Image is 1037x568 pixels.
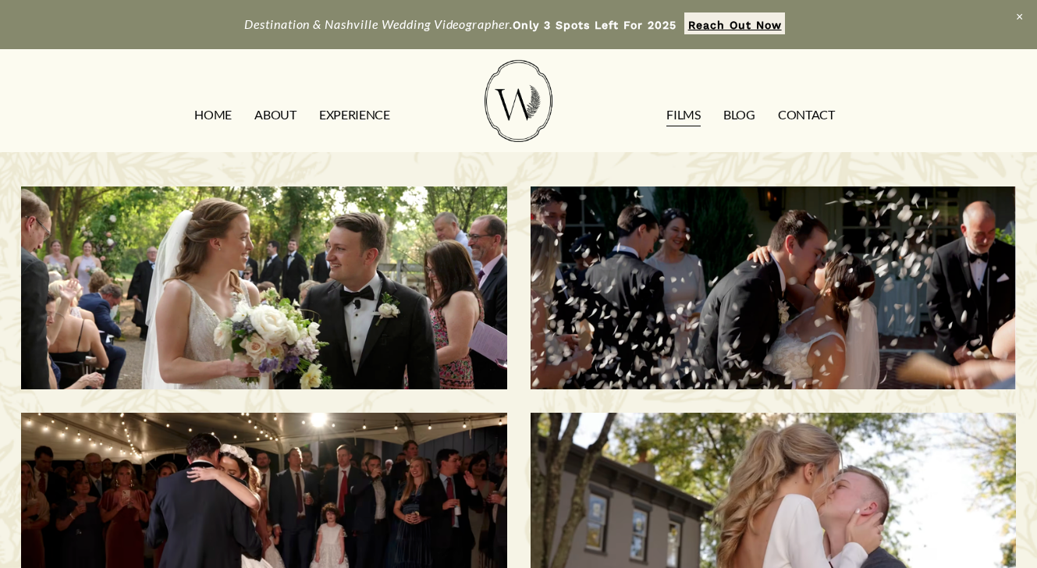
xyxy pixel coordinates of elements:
a: ABOUT [254,103,296,128]
a: EXPERIENCE [319,103,390,128]
a: Reach Out Now [684,12,785,34]
a: Blog [723,103,755,128]
strong: Reach Out Now [688,19,782,31]
img: Wild Fern Weddings [485,60,552,142]
a: FILMS [666,103,700,128]
a: Savannah & Tommy | Nashville, TN [531,186,1017,389]
a: CONTACT [778,103,835,128]
a: Morgan & Tommy | Nashville, TN [21,186,507,389]
a: HOME [194,103,232,128]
